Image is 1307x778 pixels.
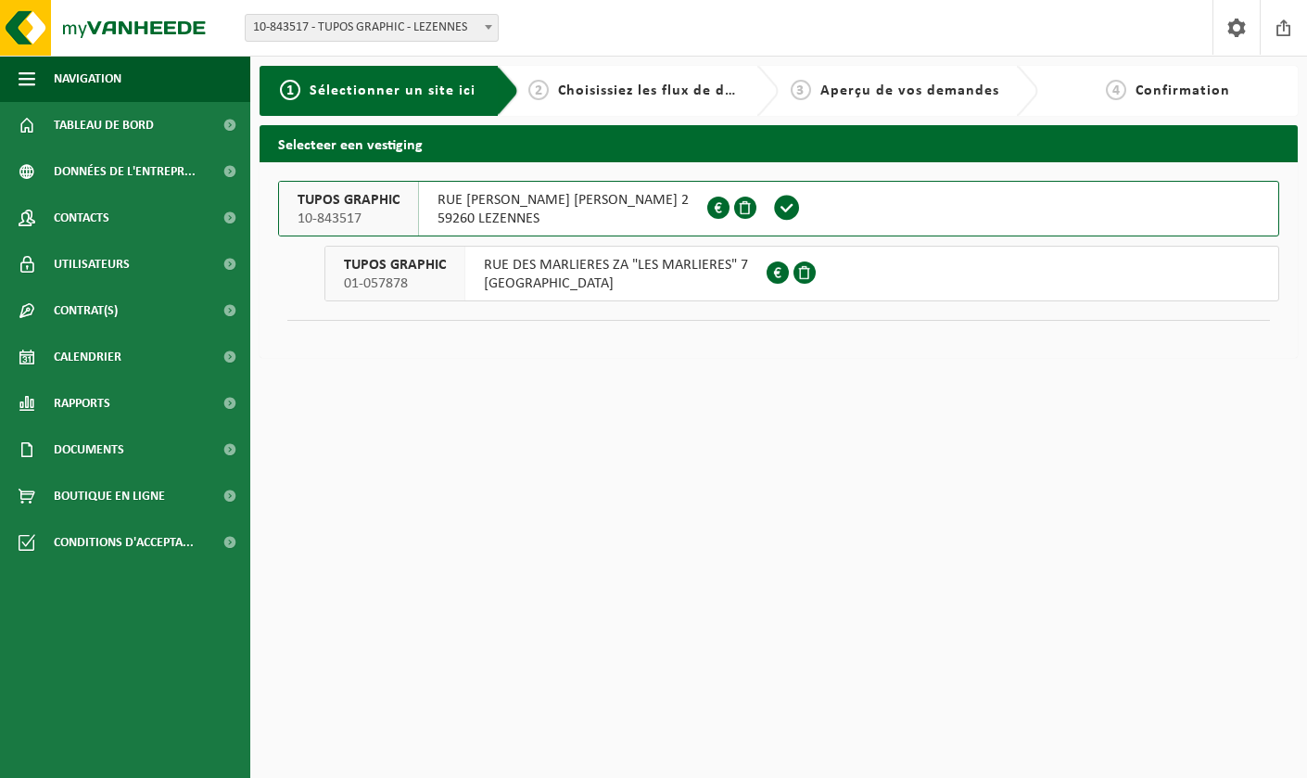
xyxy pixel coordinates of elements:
[558,83,867,98] span: Choisissiez les flux de déchets et récipients
[344,256,446,274] span: TUPOS GRAPHIC
[54,473,165,519] span: Boutique en ligne
[438,210,689,228] span: 59260 LEZENNES
[54,519,194,566] span: Conditions d'accepta...
[246,15,498,41] span: 10-843517 - TUPOS GRAPHIC - LEZENNES
[820,83,999,98] span: Aperçu de vos demandes
[54,56,121,102] span: Navigation
[54,102,154,148] span: Tableau de bord
[310,83,476,98] span: Sélectionner un site ici
[245,14,499,42] span: 10-843517 - TUPOS GRAPHIC - LEZENNES
[1106,80,1126,100] span: 4
[438,191,689,210] span: RUE [PERSON_NAME] [PERSON_NAME] 2
[54,427,124,473] span: Documents
[260,125,1298,161] h2: Selecteer een vestiging
[344,274,446,293] span: 01-057878
[484,256,748,274] span: RUE DES MARLIERES ZA "LES MARLIERES" 7
[484,274,748,293] span: [GEOGRAPHIC_DATA]
[54,241,130,287] span: Utilisateurs
[791,80,811,100] span: 3
[528,80,549,100] span: 2
[54,287,118,334] span: Contrat(s)
[324,246,1279,301] button: TUPOS GRAPHIC 01-057878 RUE DES MARLIERES ZA "LES MARLIERES" 7[GEOGRAPHIC_DATA]
[54,195,109,241] span: Contacts
[1136,83,1230,98] span: Confirmation
[54,148,196,195] span: Données de l'entrepr...
[54,334,121,380] span: Calendrier
[298,210,400,228] span: 10-843517
[280,80,300,100] span: 1
[298,191,400,210] span: TUPOS GRAPHIC
[278,181,1279,236] button: TUPOS GRAPHIC 10-843517 RUE [PERSON_NAME] [PERSON_NAME] 259260 LEZENNES
[54,380,110,427] span: Rapports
